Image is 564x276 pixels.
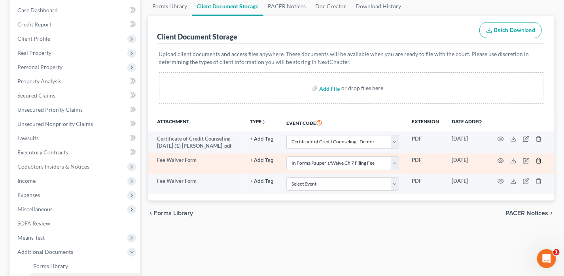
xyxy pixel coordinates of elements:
[405,174,445,194] td: PDF
[148,210,193,216] button: chevron_left Forms Library
[445,113,488,131] th: Date added
[11,131,140,145] a: Lawsuits
[157,32,238,41] div: Client Document Storage
[148,131,244,153] td: Certificate of Credit Counseling [DATE] (1) [PERSON_NAME]-pdf
[250,177,274,185] a: + Add Tag
[250,137,274,142] button: + Add Tag
[17,135,39,141] span: Lawsuits
[505,210,548,216] span: PACER Notices
[505,210,555,216] button: PACER Notices chevron_right
[445,131,488,153] td: [DATE]
[445,153,488,174] td: [DATE]
[11,3,140,17] a: Case Dashboard
[17,248,73,255] span: Additional Documents
[11,216,140,231] a: SOFA Review
[17,220,50,227] span: SOFA Review
[250,179,274,184] button: + Add Tag
[148,210,154,216] i: chevron_left
[405,153,445,174] td: PDF
[159,50,544,66] p: Upload client documents and access files anywhere. These documents will be available when you are...
[148,153,244,174] td: Fee Waiver Form
[17,92,55,99] span: Secured Claims
[494,27,535,34] span: Batch Download
[17,106,83,113] span: Unsecured Priority Claims
[548,210,555,216] i: chevron_right
[148,113,244,131] th: Attachment
[17,234,45,241] span: Means Test
[17,78,61,84] span: Property Analysis
[553,249,560,255] span: 1
[445,174,488,194] td: [DATE]
[250,119,266,124] button: TYPEunfold_more
[17,7,58,13] span: Case Dashboard
[250,135,274,143] a: + Add Tag
[250,158,274,163] button: + Add Tag
[11,103,140,117] a: Unsecured Priority Claims
[17,21,51,28] span: Credit Report
[405,113,445,131] th: Extension
[250,156,274,164] a: + Add Tag
[405,131,445,153] td: PDF
[33,263,68,269] span: Forms Library
[17,49,51,56] span: Real Property
[341,84,383,92] div: or drop files here
[17,206,53,212] span: Miscellaneous
[148,174,244,194] td: Fee Waiver Form
[479,22,542,39] button: Batch Download
[280,113,405,131] th: Event Code
[537,249,556,268] iframe: Intercom live chat
[261,120,266,124] i: unfold_more
[17,35,50,42] span: Client Profile
[27,259,140,273] a: Forms Library
[17,163,89,170] span: Codebtors Insiders & Notices
[11,117,140,131] a: Unsecured Nonpriority Claims
[154,210,193,216] span: Forms Library
[11,17,140,32] a: Credit Report
[17,192,40,198] span: Expenses
[17,177,36,184] span: Income
[17,149,68,156] span: Executory Contracts
[11,145,140,160] a: Executory Contracts
[11,74,140,88] a: Property Analysis
[17,120,93,127] span: Unsecured Nonpriority Claims
[17,64,62,70] span: Personal Property
[11,88,140,103] a: Secured Claims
